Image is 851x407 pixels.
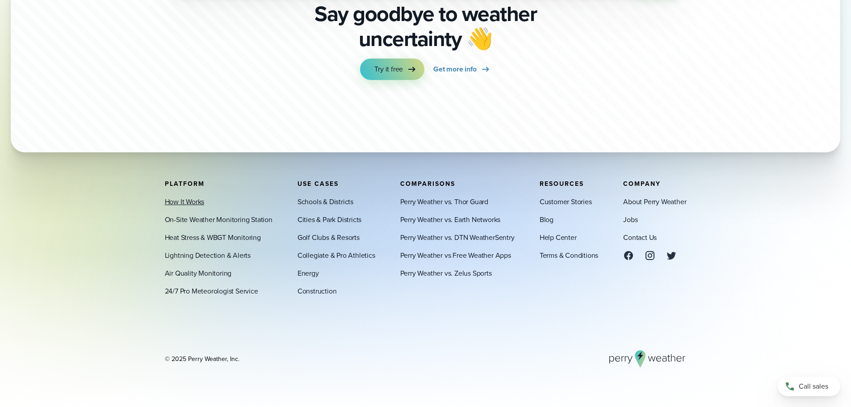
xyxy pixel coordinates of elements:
a: Contact Us [623,232,657,243]
a: Help Center [540,232,577,243]
p: Say goodbye to weather uncertainty 👋 [311,1,540,51]
a: On-Site Weather Monitoring Station [165,214,272,225]
a: Energy [298,268,319,278]
a: Call sales [778,377,840,396]
span: Comparisons [400,179,455,188]
span: Get more info [433,64,476,75]
a: Try it free [360,59,424,80]
span: Company [623,179,661,188]
a: Perry Weather vs. Zelus Sports [400,268,492,278]
a: Construction [298,285,337,296]
a: Jobs [623,214,637,225]
a: About Perry Weather [623,196,686,207]
a: Heat Stress & WBGT Monitoring [165,232,261,243]
span: Call sales [799,381,828,392]
a: Perry Weather vs. Thor Guard [400,196,488,207]
a: 24/7 Pro Meteorologist Service [165,285,258,296]
a: Perry Weather vs. Earth Networks [400,214,501,225]
a: Golf Clubs & Resorts [298,232,360,243]
a: Terms & Conditions [540,250,598,260]
a: Perry Weather vs Free Weather Apps [400,250,511,260]
a: Lightning Detection & Alerts [165,250,251,260]
a: Blog [540,214,553,225]
a: Get more info [433,59,490,80]
a: Schools & Districts [298,196,353,207]
a: Customer Stories [540,196,592,207]
span: Resources [540,179,584,188]
a: Cities & Park Districts [298,214,361,225]
a: How It Works [165,196,205,207]
a: Collegiate & Pro Athletics [298,250,375,260]
span: Platform [165,179,205,188]
div: © 2025 Perry Weather, Inc. [165,354,239,363]
span: Try it free [374,64,403,75]
a: Perry Weather vs. DTN WeatherSentry [400,232,515,243]
span: Use Cases [298,179,339,188]
a: Air Quality Monitoring [165,268,232,278]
